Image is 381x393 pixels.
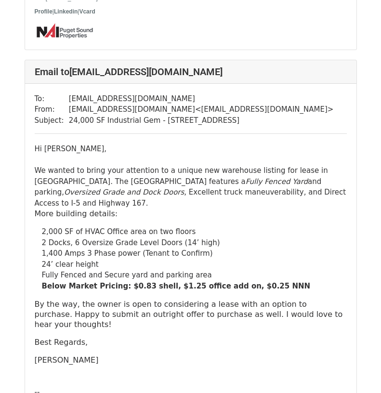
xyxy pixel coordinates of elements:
[42,248,347,259] li: 1,400 Amps 3 Phase power (Tenant to Confirm)
[42,237,347,249] li: 2 Docks, 6 Oversize Grade Level Doors (14’ high)
[35,115,69,126] td: Subject:
[69,93,334,105] td: [EMAIL_ADDRESS][DOMAIN_NAME]
[54,8,78,15] a: Linkedin
[35,144,347,155] div: Hi [PERSON_NAME],
[42,259,347,270] li: 24’ clear height
[79,8,95,15] a: Vcard
[35,8,203,15] td: | |
[246,177,308,186] i: Fully Fenced Yard
[35,209,347,219] p: More building details:
[35,8,53,15] a: Profile
[35,104,69,115] td: From:
[35,337,347,347] p: Best Regards,
[35,22,95,40] img: NAI Puget Sound Properties
[35,165,347,209] div: We wanted to bring your attention to a unique new warehouse listing for lease in [GEOGRAPHIC_DATA...
[35,66,347,78] h4: Email to [EMAIL_ADDRESS][DOMAIN_NAME]
[333,347,381,393] iframe: Chat Widget
[42,270,347,281] li: Fully Fenced and Secure yard and parking area
[69,115,334,126] td: 24,000 SF Industrial Gem - [STREET_ADDRESS]
[64,188,184,196] i: Oversized Grade and Dock Doors
[35,355,347,365] p: [PERSON_NAME]
[35,93,69,105] td: To:
[35,299,347,329] p: By the way, the owner is open to considering a lease with an option to purchase. Happy to submit ...
[42,282,311,290] b: Below Market Pricing: $0.83 shell, $1.25 office add on, $0.25 NNN
[42,226,347,237] li: 2,000 SF of HVAC Office area on two floors
[69,104,334,115] td: [EMAIL_ADDRESS][DOMAIN_NAME] < [EMAIL_ADDRESS][DOMAIN_NAME] >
